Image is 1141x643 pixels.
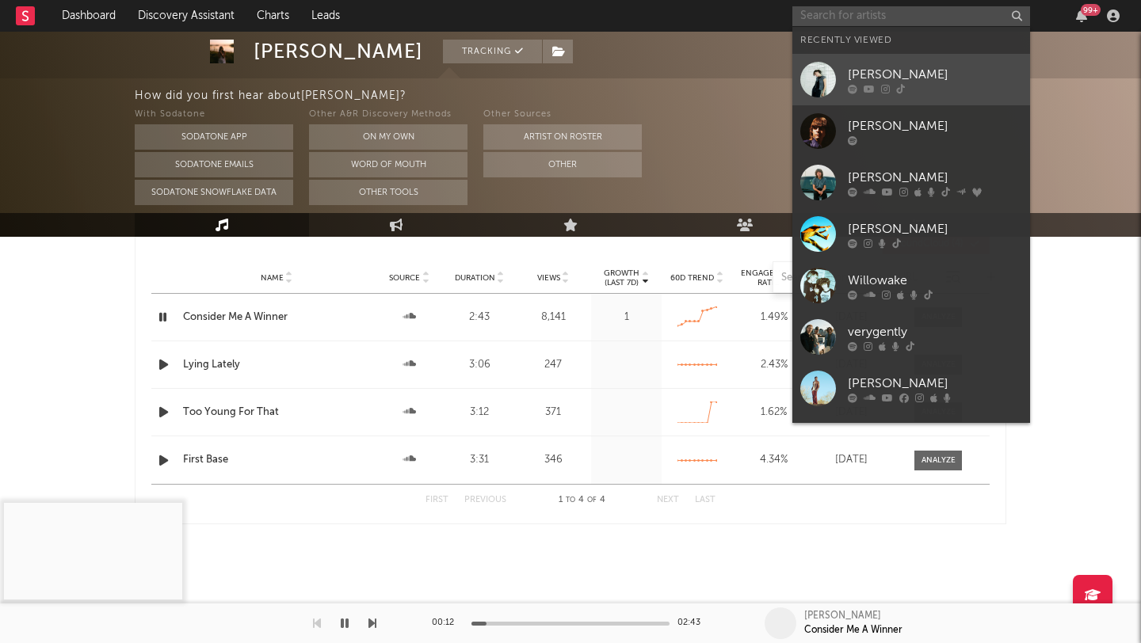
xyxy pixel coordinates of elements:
div: Willowake [848,271,1022,290]
div: [PERSON_NAME] [804,609,881,623]
button: Tracking [443,40,542,63]
div: Recently Viewed [800,31,1022,50]
div: [PERSON_NAME] [848,168,1022,187]
div: [PERSON_NAME] and the Vintage Youth [848,422,1022,460]
div: 2.43 % [736,357,811,373]
div: How did you first hear about [PERSON_NAME] ? [135,86,1141,105]
div: verygently [848,322,1022,341]
div: [PERSON_NAME] [848,116,1022,135]
button: Sodatone Snowflake Data [135,180,293,205]
a: [PERSON_NAME] and the Vintage Youth [792,414,1030,477]
span: of [587,497,597,504]
div: 2:43 [448,310,511,325]
div: Other Sources [483,105,642,124]
button: Sodatone Emails [135,152,293,177]
button: Other [483,152,642,177]
input: Search by song name or URL [773,272,941,284]
div: [PERSON_NAME] [848,65,1022,84]
div: 8,141 [519,310,588,325]
div: 4.34 % [736,452,811,468]
div: 1.49 % [736,310,811,325]
div: [PERSON_NAME] [848,219,1022,238]
button: On My Own [309,124,467,150]
div: 00:12 [432,614,464,633]
div: Other A&R Discovery Methods [309,105,467,124]
button: First [425,496,448,504]
div: 3:31 [448,452,511,468]
a: [PERSON_NAME] [792,363,1030,414]
button: Artist on Roster [483,124,642,150]
button: Last [695,496,716,504]
a: Too Young For That [183,405,370,420]
a: [PERSON_NAME] [792,157,1030,208]
div: 1 [595,310,658,325]
div: 1.62 % [736,405,811,420]
div: 1 4 4 [538,491,625,510]
button: Next [657,496,679,504]
div: 247 [519,357,588,373]
div: [PERSON_NAME] [848,374,1022,393]
div: 346 [519,452,588,468]
button: Other Tools [309,180,467,205]
button: Previous [464,496,506,504]
a: [PERSON_NAME] [792,208,1030,260]
div: 3:12 [448,405,511,420]
a: Consider Me A Winner [183,310,370,325]
a: Lying Lately [183,357,370,373]
div: Consider Me A Winner [804,623,902,637]
a: verygently [792,311,1030,363]
a: First Base [183,452,370,468]
span: to [566,497,575,504]
div: 99 + [1081,4,1101,16]
div: 3:06 [448,357,511,373]
div: [PERSON_NAME] [254,40,423,63]
input: Search for artists [792,6,1030,26]
div: 02:43 [677,614,709,633]
button: Sodatone App [135,124,293,150]
div: [DATE] [819,452,883,468]
button: 99+ [1076,10,1087,22]
div: 371 [519,405,588,420]
a: [PERSON_NAME] [792,54,1030,105]
a: [PERSON_NAME] [792,105,1030,157]
a: Willowake [792,260,1030,311]
button: Word Of Mouth [309,152,467,177]
div: With Sodatone [135,105,293,124]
